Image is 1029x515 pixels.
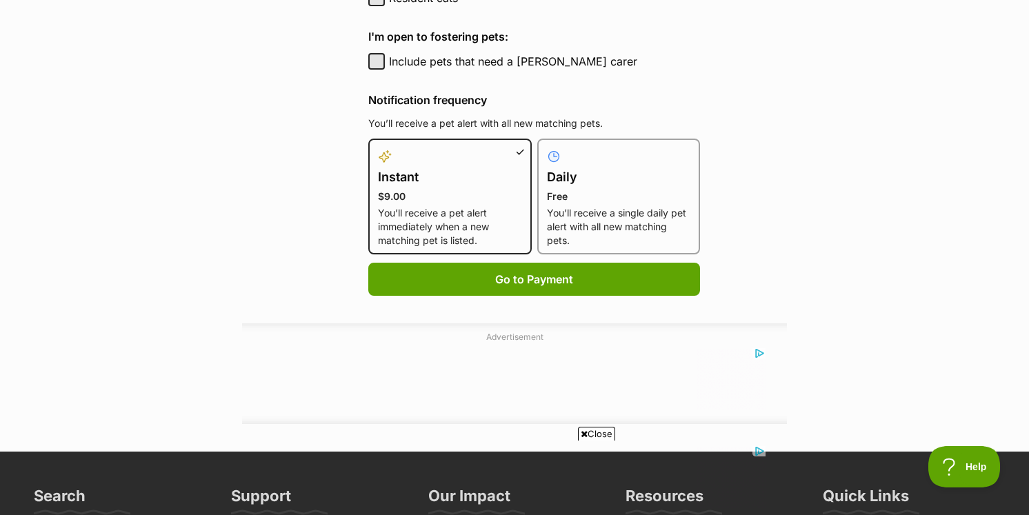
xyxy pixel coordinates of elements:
iframe: Advertisement [263,348,766,410]
iframe: Help Scout Beacon - Open [928,446,1001,487]
span: Go to Payment [495,271,573,287]
h4: Notification frequency [368,92,700,108]
p: You’ll receive a pet alert immediately when a new matching pet is listed. [378,206,522,248]
h4: Instant [378,168,522,187]
iframe: Advertisement [263,446,766,508]
div: Advertisement [242,323,787,425]
h3: Search [34,486,86,514]
h4: Daily [547,168,691,187]
h4: I'm open to fostering pets: [368,28,700,45]
p: Free [547,190,691,203]
h3: Support [231,486,291,514]
p: You’ll receive a pet alert with all new matching pets. [368,117,700,130]
span: Close [578,427,615,441]
h3: Quick Links [823,486,909,514]
p: $9.00 [378,190,522,203]
button: Go to Payment [368,263,700,296]
label: Include pets that need a [PERSON_NAME] carer [389,53,700,70]
p: You’ll receive a single daily pet alert with all new matching pets. [547,206,691,248]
